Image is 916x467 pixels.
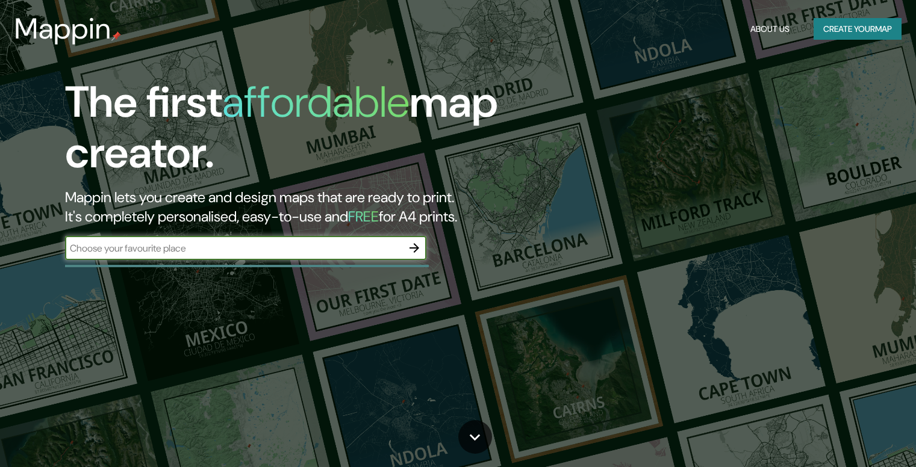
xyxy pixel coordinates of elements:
[65,241,402,255] input: Choose your favourite place
[222,74,410,130] h1: affordable
[65,77,523,188] h1: The first map creator.
[65,188,523,226] h2: Mappin lets you create and design maps that are ready to print. It's completely personalised, eas...
[14,12,111,46] h3: Mappin
[348,207,379,226] h5: FREE
[111,31,121,41] img: mappin-pin
[746,18,794,40] button: About Us
[814,18,902,40] button: Create yourmap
